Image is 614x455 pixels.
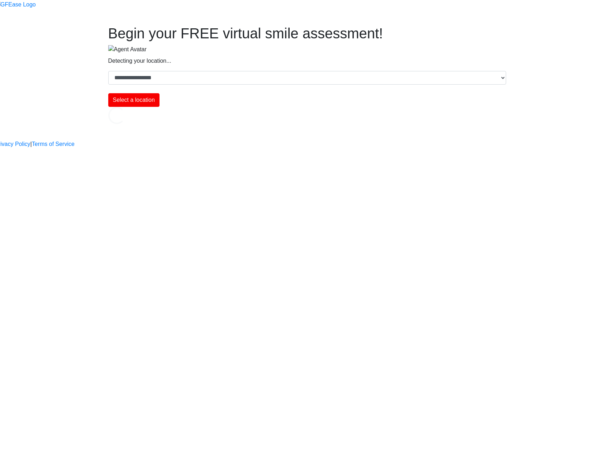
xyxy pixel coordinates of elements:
[108,25,506,42] h1: Begin your FREE virtual smile assessment!
[108,93,160,107] button: Select a location
[30,140,32,148] a: |
[108,45,147,54] img: Agent Avatar
[108,58,171,64] span: Detecting your location...
[32,140,75,148] a: Terms of Service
